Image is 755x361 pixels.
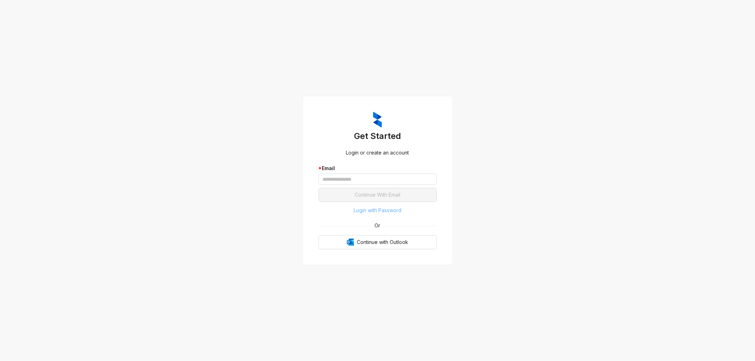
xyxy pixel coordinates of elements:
button: OutlookContinue with Outlook [319,235,437,249]
button: Login with Password [319,205,437,216]
span: Continue with Outlook [357,238,408,246]
img: ZumaIcon [373,112,382,128]
img: Outlook [347,239,354,246]
div: Login or create an account [319,149,437,157]
div: Email [319,164,437,172]
h3: Get Started [319,130,437,142]
span: Login with Password [354,206,401,214]
button: Continue With Email [319,188,437,202]
span: Or [370,222,385,229]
